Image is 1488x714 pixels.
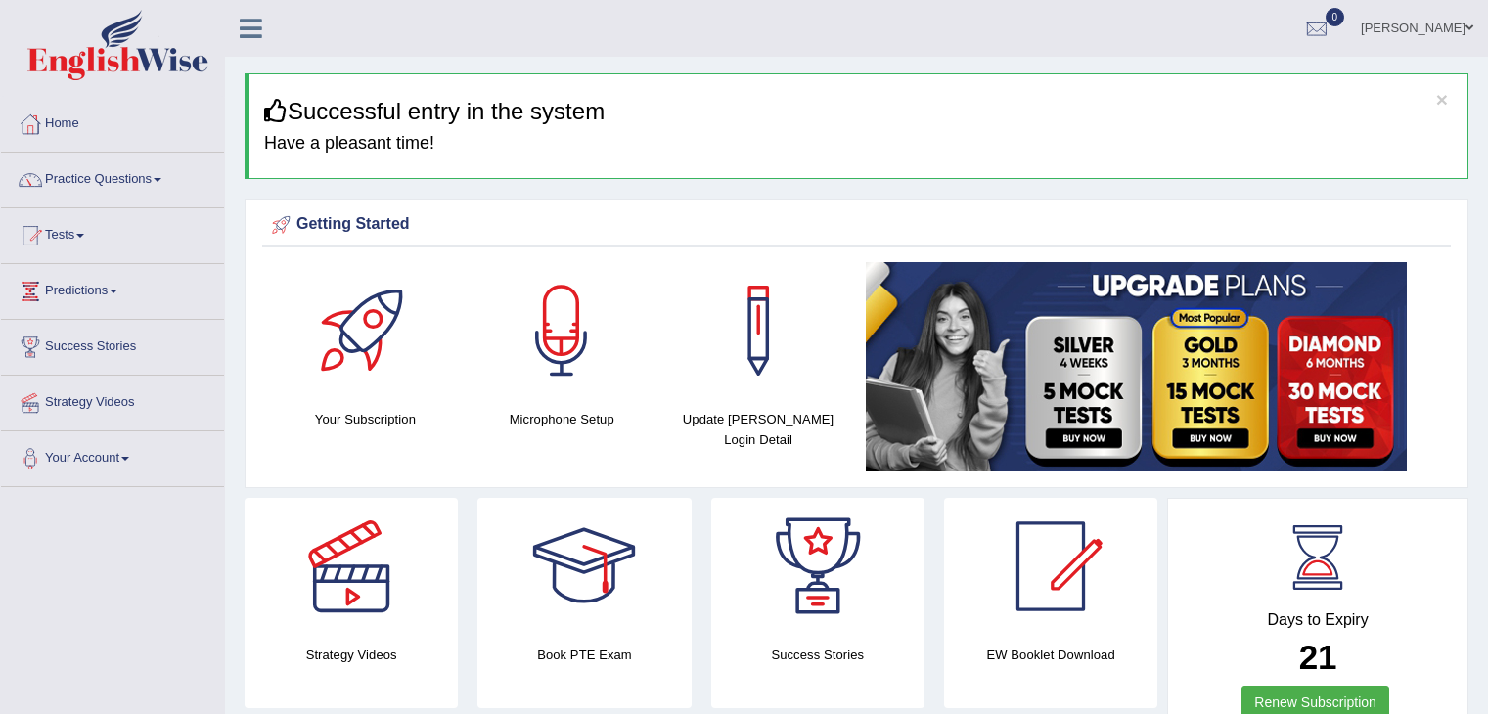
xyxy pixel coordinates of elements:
[1326,8,1345,26] span: 0
[944,645,1157,665] h4: EW Booklet Download
[711,645,924,665] h4: Success Stories
[477,645,691,665] h4: Book PTE Exam
[1436,89,1448,110] button: ×
[1,376,224,424] a: Strategy Videos
[1,431,224,480] a: Your Account
[1190,611,1446,629] h4: Days to Expiry
[267,210,1446,240] div: Getting Started
[1,264,224,313] a: Predictions
[1,97,224,146] a: Home
[1299,638,1337,676] b: 21
[670,409,847,450] h4: Update [PERSON_NAME] Login Detail
[1,208,224,257] a: Tests
[1,320,224,369] a: Success Stories
[866,262,1407,471] img: small5.jpg
[264,134,1453,154] h4: Have a pleasant time!
[473,409,651,429] h4: Microphone Setup
[264,99,1453,124] h3: Successful entry in the system
[277,409,454,429] h4: Your Subscription
[1,153,224,201] a: Practice Questions
[245,645,458,665] h4: Strategy Videos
